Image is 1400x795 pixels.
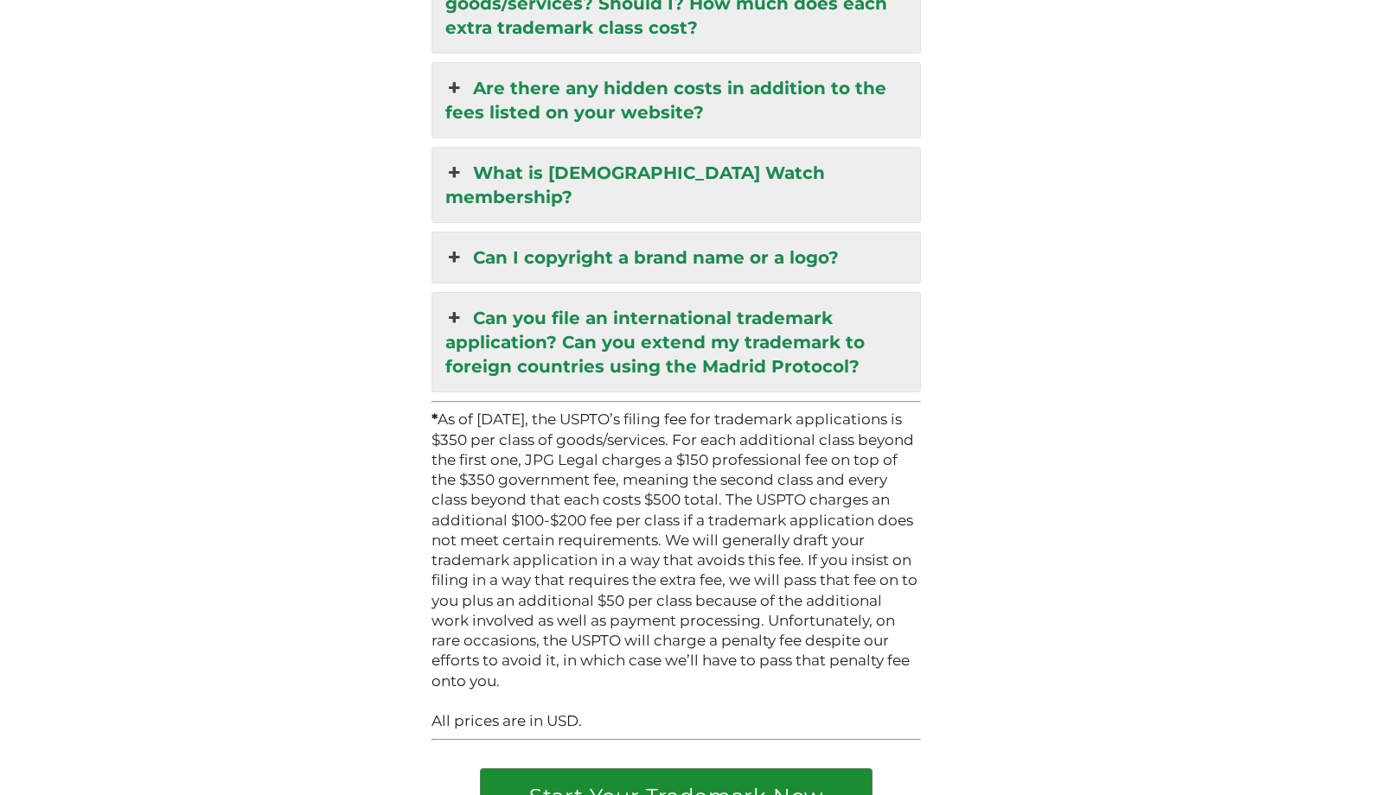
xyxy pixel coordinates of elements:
[432,63,921,137] a: Are there any hidden costs in addition to the fees listed on your website?
[432,293,921,391] a: Can you file an international trademark application? Can you extend my trademark to foreign count...
[432,410,922,691] p: As of [DATE], the USPTO’s filing fee for trademark applications is $350 per class of goods/servic...
[432,148,921,222] a: What is [DEMOGRAPHIC_DATA] Watch membership?
[432,232,921,283] a: Can I copyright a brand name or a logo?
[432,711,922,731] p: All prices are in USD.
